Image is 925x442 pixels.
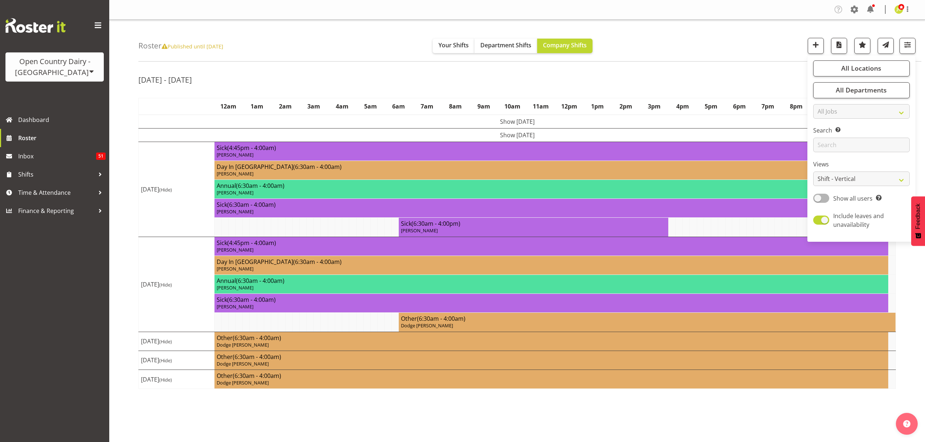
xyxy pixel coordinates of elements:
span: All Locations [841,64,881,72]
th: 5am [356,98,385,115]
span: (Hide) [159,186,172,193]
span: (6:30am - 4:00am) [233,334,281,342]
span: Dodge [PERSON_NAME] [217,379,269,386]
span: Published until [DATE] [162,43,223,50]
span: (Hide) [159,281,172,288]
th: 1am [243,98,271,115]
th: 4pm [668,98,697,115]
th: 3pm [640,98,668,115]
h4: Other [401,315,893,322]
td: [DATE] [139,370,214,388]
button: Filter Shifts [900,38,916,54]
th: 6am [385,98,413,115]
img: help-xxl-2.png [903,420,910,427]
span: Dashboard [18,114,106,125]
h4: Sick [217,239,886,246]
th: 7pm [753,98,782,115]
h4: Other [217,372,886,379]
h4: Sick [401,220,666,227]
span: Shifts [18,169,95,180]
button: Highlight an important date within the roster. [854,38,870,54]
h4: Annual [217,182,886,189]
span: [PERSON_NAME] [217,151,253,158]
span: [PERSON_NAME] [217,189,253,196]
button: Your Shifts [433,39,475,53]
th: 12am [214,98,243,115]
td: [DATE] [139,332,214,351]
h4: Annual [217,277,886,284]
th: 3am [299,98,328,115]
span: Department Shifts [480,41,531,49]
th: 12pm [555,98,583,115]
span: Inbox [18,151,96,162]
th: 7am [413,98,441,115]
th: 8am [441,98,470,115]
h4: Sick [217,144,886,151]
button: All Departments [813,82,910,98]
img: Rosterit website logo [5,18,66,33]
span: [PERSON_NAME] [217,246,253,253]
span: Feedback [915,204,921,229]
span: [PERSON_NAME] [217,303,253,310]
button: Company Shifts [537,39,593,53]
button: Department Shifts [475,39,537,53]
span: (6:30am - 4:00am) [227,201,276,209]
td: Show [DATE] [139,115,896,129]
span: [PERSON_NAME] [217,265,253,272]
span: All Departments [836,86,887,94]
h2: [DATE] - [DATE] [138,75,192,84]
span: [PERSON_NAME] [217,208,253,215]
span: (Hide) [159,376,172,383]
h4: Day In [GEOGRAPHIC_DATA] [217,258,886,265]
th: 2am [271,98,299,115]
span: 51 [96,153,106,160]
td: [DATE] [139,237,214,332]
span: [PERSON_NAME] [401,227,438,234]
span: (6:30am - 4:00am) [236,277,284,285]
span: (6:30am - 4:00am) [236,182,284,190]
td: [DATE] [139,351,214,370]
button: Feedback - Show survey [911,196,925,246]
span: (6:30am - 4:00pm) [412,220,460,228]
th: 11am [527,98,555,115]
span: (6:30am - 4:00am) [417,315,465,323]
label: Search [813,126,910,135]
td: [DATE] [139,142,214,237]
button: All Locations [813,60,910,76]
span: Include leaves and unavailability [833,212,884,229]
th: 10am [498,98,527,115]
button: Download a PDF of the roster according to the set date range. [831,38,847,54]
span: (Hide) [159,357,172,364]
span: Dodge [PERSON_NAME] [217,360,269,367]
label: Views [813,160,910,169]
span: Finance & Reporting [18,205,95,216]
span: (4:45pm - 4:00am) [227,239,276,247]
th: 6pm [725,98,753,115]
input: Search [813,138,910,152]
th: 8pm [782,98,810,115]
span: (6:30am - 4:00am) [227,296,276,304]
span: (6:30am - 4:00am) [233,372,281,380]
span: Time & Attendance [18,187,95,198]
h4: Roster [138,42,223,50]
span: Dodge [PERSON_NAME] [401,322,453,329]
span: (6:30am - 4:00am) [293,163,342,171]
span: (6:30am - 4:00am) [293,258,342,266]
span: (4:45pm - 4:00am) [227,144,276,152]
span: [PERSON_NAME] [217,170,253,177]
span: (Hide) [159,338,172,345]
h4: Sick [217,296,886,303]
h4: Day In [GEOGRAPHIC_DATA] [217,163,886,170]
span: Your Shifts [438,41,469,49]
img: jessica-greenwood7429.jpg [894,5,903,14]
div: Open Country Dairy - [GEOGRAPHIC_DATA] [13,56,97,78]
span: Show all users [833,194,873,202]
span: Roster [18,133,106,143]
th: 1pm [583,98,612,115]
h4: Other [217,334,886,342]
td: Show [DATE] [139,128,896,142]
h4: Sick [217,201,886,208]
th: 2pm [612,98,640,115]
button: Add a new shift [808,38,824,54]
span: Dodge [PERSON_NAME] [217,342,269,348]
